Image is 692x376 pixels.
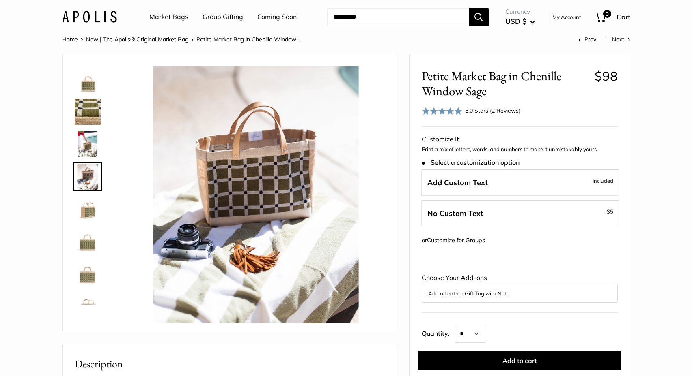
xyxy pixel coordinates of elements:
[75,293,101,319] img: Petite Market Bag in Chenille Window Sage
[617,13,630,21] span: Cart
[422,145,618,154] p: Print a mix of letters, words, and numbers to make it unmistakably yours.
[62,36,78,43] a: Home
[422,105,521,117] div: 5.0 Stars (2 Reviews)
[75,229,101,254] img: Petite Market Bag in Chenille Window Sage
[428,288,611,298] button: Add a Leather Gift Tag with Note
[604,207,613,216] span: -
[505,17,526,26] span: USD $
[422,68,589,98] span: Petite Market Bag in Chenille Window Sage
[86,36,188,43] a: New | The Apolis® Original Market Bag
[257,11,297,23] a: Coming Soon
[422,323,455,343] label: Quantity:
[578,36,596,43] a: Prev
[422,272,618,303] div: Choose Your Add-ons
[465,106,520,115] div: 5.0 Stars (2 Reviews)
[327,8,469,26] input: Search...
[127,66,384,323] img: Petite Market Bag in Chenille Window Sage
[75,196,101,222] img: Petite Market Bag in Chenille Window Sage
[75,356,384,372] h2: Description
[418,351,621,370] button: Add to cart
[73,97,102,126] a: Petite Market Bag in Chenille Window Sage
[421,200,619,227] label: Leave Blank
[612,36,630,43] a: Next
[427,178,488,187] span: Add Custom Text
[149,11,188,23] a: Market Bags
[196,36,302,43] span: Petite Market Bag in Chenille Window ...
[73,227,102,256] a: Petite Market Bag in Chenille Window Sage
[73,194,102,224] a: Petite Market Bag in Chenille Window Sage
[75,131,101,157] img: Petite Market Bag in Chenille Window Sage
[422,133,618,145] div: Customize It
[75,261,101,287] img: Petite Market Bag in Chenille Window Sage
[427,237,485,244] a: Customize for Groups
[552,12,581,22] a: My Account
[73,65,102,94] a: Petite Market Bag in Chenille Window Sage
[603,10,611,18] span: 0
[427,209,483,218] span: No Custom Text
[593,176,613,186] span: Included
[73,162,102,191] a: Petite Market Bag in Chenille Window Sage
[595,68,618,84] span: $98
[469,8,489,26] button: Search
[73,259,102,288] a: Petite Market Bag in Chenille Window Sage
[505,15,535,28] button: USD $
[595,11,630,23] a: 0 Cart
[73,292,102,321] a: Petite Market Bag in Chenille Window Sage
[62,11,117,23] img: Apolis
[421,169,619,196] label: Add Custom Text
[607,208,613,215] span: $5
[62,34,302,45] nav: Breadcrumb
[422,235,485,246] div: or
[422,159,520,167] span: Select a customization option
[75,164,101,190] img: Petite Market Bag in Chenille Window Sage
[505,6,535,17] span: Currency
[203,11,243,23] a: Group Gifting
[75,66,101,92] img: Petite Market Bag in Chenille Window Sage
[73,130,102,159] a: Petite Market Bag in Chenille Window Sage
[75,99,101,125] img: Petite Market Bag in Chenille Window Sage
